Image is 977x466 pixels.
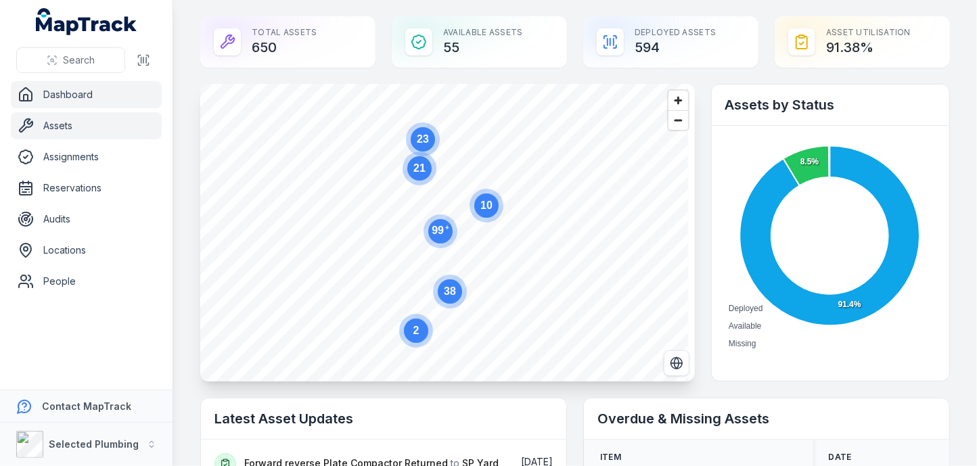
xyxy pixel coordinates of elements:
a: Assignments [11,143,162,170]
span: Available [729,321,761,331]
span: Missing [729,339,756,348]
span: Search [63,53,95,67]
text: 38 [444,285,456,297]
text: 23 [417,133,429,145]
canvas: Map [200,84,688,381]
h2: Overdue & Missing Assets [597,409,936,428]
strong: Contact MapTrack [42,400,131,412]
button: Search [16,47,125,73]
a: Dashboard [11,81,162,108]
tspan: + [445,224,449,231]
a: MapTrack [36,8,137,35]
a: Locations [11,237,162,264]
button: Switch to Satellite View [664,350,689,376]
a: Reservations [11,174,162,202]
h2: Latest Asset Updates [214,409,553,428]
span: Item [600,452,621,463]
button: Zoom out [668,110,688,130]
a: People [11,268,162,295]
a: Assets [11,112,162,139]
text: 2 [413,325,419,336]
text: 21 [413,162,426,174]
span: Date [829,452,852,463]
strong: Selected Plumbing [49,438,139,450]
span: Deployed [729,304,763,313]
h2: Assets by Status [725,95,936,114]
text: 99 [432,224,449,236]
button: Zoom in [668,91,688,110]
a: Audits [11,206,162,233]
text: 10 [480,200,493,211]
